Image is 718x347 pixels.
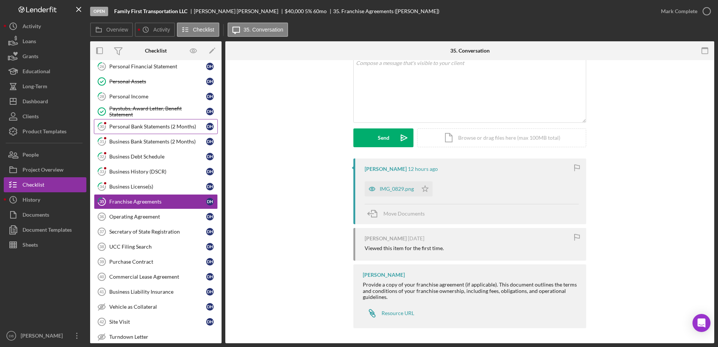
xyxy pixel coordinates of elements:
[23,49,38,66] div: Grants
[285,8,304,14] span: $40,000
[100,320,104,324] tspan: 42
[100,154,104,159] tspan: 32
[378,128,389,147] div: Send
[94,134,218,149] a: 31Business Bank Statements (2 Months)DH
[206,288,214,296] div: D H
[365,204,432,223] button: Move Documents
[94,224,218,239] a: 37Secretary of State RegistrationDH
[94,329,218,344] a: Turndown Letter
[100,290,104,294] tspan: 41
[94,89,218,104] a: 28Personal IncomeDH
[244,27,284,33] label: 35. Conversation
[109,334,217,340] div: Turndown Letter
[90,23,133,37] button: Overview
[94,284,218,299] a: 41Business Liability InsuranceDH
[206,318,214,326] div: D H
[4,124,86,139] button: Product Templates
[145,48,167,54] div: Checklist
[135,23,175,37] button: Activity
[206,78,214,85] div: D H
[365,166,407,172] div: [PERSON_NAME]
[206,123,214,130] div: D H
[4,237,86,252] button: Sheets
[100,259,104,264] tspan: 39
[19,328,68,345] div: [PERSON_NAME]
[333,8,439,14] div: 35. Franchise Agreements ([PERSON_NAME])
[109,244,206,250] div: UCC Filing Search
[109,304,206,310] div: Vehicle as Collateral
[109,214,206,220] div: Operating Agreement
[109,199,206,205] div: Franchise Agreements
[363,306,414,321] a: Resource URL
[363,272,405,278] div: [PERSON_NAME]
[109,94,206,100] div: Personal Income
[100,214,104,219] tspan: 36
[109,259,206,265] div: Purchase Contract
[100,94,104,99] tspan: 28
[100,124,104,129] tspan: 30
[382,310,414,316] div: Resource URL
[114,8,187,14] b: Family First Transportation LLC
[4,147,86,162] button: People
[206,138,214,145] div: D H
[94,239,218,254] a: 38UCC Filing SearchDH
[365,245,444,251] div: Viewed this item for the first time.
[23,64,50,81] div: Educational
[109,184,206,190] div: Business License(s)
[109,63,206,69] div: Personal Financial Statement
[94,104,218,119] a: Paystubs, Award Letter, Benefit StatementDH
[4,222,86,237] button: Document Templates
[4,34,86,49] button: Loans
[100,229,104,234] tspan: 37
[4,64,86,79] button: Educational
[94,74,218,89] a: Personal AssetsDH
[100,275,104,279] tspan: 40
[4,207,86,222] button: Documents
[94,299,218,314] a: Vehicle as CollateralDH
[380,186,414,192] div: IMG_0829.png
[313,8,327,14] div: 60 mo
[23,207,49,224] div: Documents
[106,27,128,33] label: Overview
[109,124,206,130] div: Personal Bank Statements (2 Months)
[228,23,288,37] button: 35. Conversation
[653,4,714,19] button: Mark Complete
[4,109,86,124] button: Clients
[153,27,170,33] label: Activity
[94,194,218,209] a: 35Franchise AgreementsDH
[4,79,86,94] button: Long-Term
[23,192,40,209] div: History
[4,162,86,177] button: Project Overview
[4,177,86,192] button: Checklist
[206,273,214,281] div: D H
[363,282,579,300] div: Provide a copy of your franchise agreement (if applicable). This document outlines the terms and ...
[109,139,206,145] div: Business Bank Statements (2 Months)
[109,319,206,325] div: Site Visit
[206,63,214,70] div: D H
[109,229,206,235] div: Secretary of State Registration
[383,210,425,217] span: Move Documents
[109,169,206,175] div: Business History (DSCR)
[206,93,214,100] div: D H
[23,177,44,194] div: Checklist
[193,27,214,33] label: Checklist
[90,7,108,16] div: Open
[100,199,104,204] tspan: 35
[206,183,214,190] div: D H
[206,168,214,175] div: D H
[94,149,218,164] a: 32Business Debt ScheduleDH
[94,314,218,329] a: 42Site VisitDH
[305,8,312,14] div: 5 %
[4,94,86,109] button: Dashboard
[365,235,407,241] div: [PERSON_NAME]
[100,169,104,174] tspan: 33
